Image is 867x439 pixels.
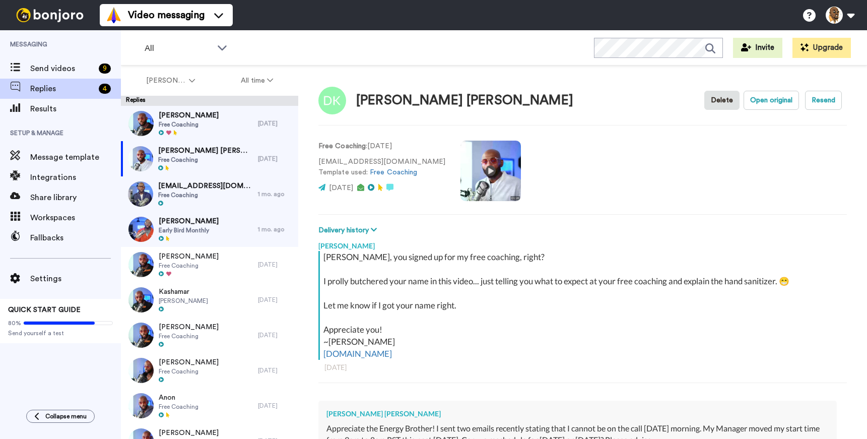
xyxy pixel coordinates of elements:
[121,247,298,282] a: [PERSON_NAME]Free Coaching[DATE]
[318,141,445,152] p: : [DATE]
[26,410,95,423] button: Collapse menu
[12,8,88,22] img: bj-logo-header-white.svg
[258,261,293,269] div: [DATE]
[128,146,153,171] img: 3c7731fe-347c-4a32-a53d-d4aac9e5c19d-thumb.jpg
[128,181,153,207] img: 4fea5106-3223-4258-969d-0f588911f3cb-thumb.jpg
[128,287,154,312] img: a3e3e93a-8506-4aea-b629-5f9cc938259a-thumb.jpg
[324,362,841,372] div: [DATE]
[106,7,122,23] img: vm-color.svg
[159,252,219,262] span: [PERSON_NAME]
[159,332,219,340] span: Free Coaching
[158,191,253,199] span: Free Coaching
[323,251,844,360] div: [PERSON_NAME], you signed up for my free coaching, right? I prolly butchered your name in this vi...
[99,84,111,94] div: 4
[8,319,21,327] span: 80%
[158,181,253,191] span: [EMAIL_ADDRESS][DOMAIN_NAME]
[99,64,111,74] div: 9
[258,155,293,163] div: [DATE]
[258,119,293,128] div: [DATE]
[145,42,212,54] span: All
[159,357,219,367] span: [PERSON_NAME]
[121,106,298,141] a: [PERSON_NAME]Free Coaching[DATE]
[326,409,829,419] div: [PERSON_NAME] [PERSON_NAME]
[159,110,219,120] span: [PERSON_NAME]
[805,91,842,110] button: Resend
[356,93,573,108] div: [PERSON_NAME] [PERSON_NAME]
[323,348,392,359] a: [DOMAIN_NAME]
[159,322,219,332] span: [PERSON_NAME]
[8,306,81,313] span: QUICK START GUIDE
[30,273,121,285] span: Settings
[30,62,95,75] span: Send videos
[318,236,847,251] div: [PERSON_NAME]
[159,226,219,234] span: Early Bird Monthly
[121,353,298,388] a: [PERSON_NAME]Free Coaching[DATE]
[121,318,298,353] a: [PERSON_NAME]Free Coaching[DATE]
[159,262,219,270] span: Free Coaching
[30,103,121,115] span: Results
[128,323,154,348] img: 44fe6daf-c88b-4d1c-a24e-9bf3072ddf35-thumb.jpg
[258,225,293,233] div: 1 mo. ago
[128,8,205,22] span: Video messaging
[121,141,298,176] a: [PERSON_NAME] [PERSON_NAME]Free Coaching[DATE]
[370,169,417,176] a: Free Coaching
[258,331,293,339] div: [DATE]
[121,282,298,318] a: Kashamar[PERSON_NAME][DATE]
[258,366,293,374] div: [DATE]
[8,329,113,337] span: Send yourself a test
[744,91,799,110] button: Open original
[128,358,154,383] img: 7ba7e195-801c-4cb7-874c-5a1d1b9a8791-thumb.jpg
[121,96,298,106] div: Replies
[318,143,366,150] strong: Free Coaching
[318,225,380,236] button: Delivery history
[218,72,297,90] button: All time
[258,296,293,304] div: [DATE]
[329,184,353,192] span: [DATE]
[30,212,121,224] span: Workspaces
[159,367,219,375] span: Free Coaching
[159,216,219,226] span: [PERSON_NAME]
[258,402,293,410] div: [DATE]
[30,83,95,95] span: Replies
[792,38,851,58] button: Upgrade
[318,157,445,178] p: [EMAIL_ADDRESS][DOMAIN_NAME] Template used:
[30,232,121,244] span: Fallbacks
[704,91,740,110] button: Delete
[158,156,253,164] span: Free Coaching
[123,72,218,90] button: [PERSON_NAME]
[121,388,298,423] a: AnonFree Coaching[DATE]
[158,146,253,156] span: [PERSON_NAME] [PERSON_NAME]
[159,120,219,129] span: Free Coaching
[30,192,121,204] span: Share library
[159,287,208,297] span: Kashamar
[146,76,187,86] span: [PERSON_NAME]
[30,171,121,183] span: Integrations
[128,252,154,277] img: 651f0309-82cd-4c70-a8ac-01ed7f7fc15c-thumb.jpg
[159,403,198,411] span: Free Coaching
[258,190,293,198] div: 1 mo. ago
[159,297,208,305] span: [PERSON_NAME]
[128,111,154,136] img: 3244422a-7207-454c-ba13-d94a0da3da6c-thumb.jpg
[159,393,198,403] span: Anon
[318,87,346,114] img: Image of Dean Kenneth jackson
[128,393,154,418] img: 836f08c6-17bf-493e-8ad9-256469128cc8-thumb.jpg
[121,212,298,247] a: [PERSON_NAME]Early Bird Monthly1 mo. ago
[733,38,782,58] button: Invite
[45,412,87,420] span: Collapse menu
[30,151,121,163] span: Message template
[159,428,219,438] span: [PERSON_NAME]
[128,217,154,242] img: 04d2256d-6dbd-43e3-bc73-0bd732d60854-thumb.jpg
[121,176,298,212] a: [EMAIL_ADDRESS][DOMAIN_NAME]Free Coaching1 mo. ago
